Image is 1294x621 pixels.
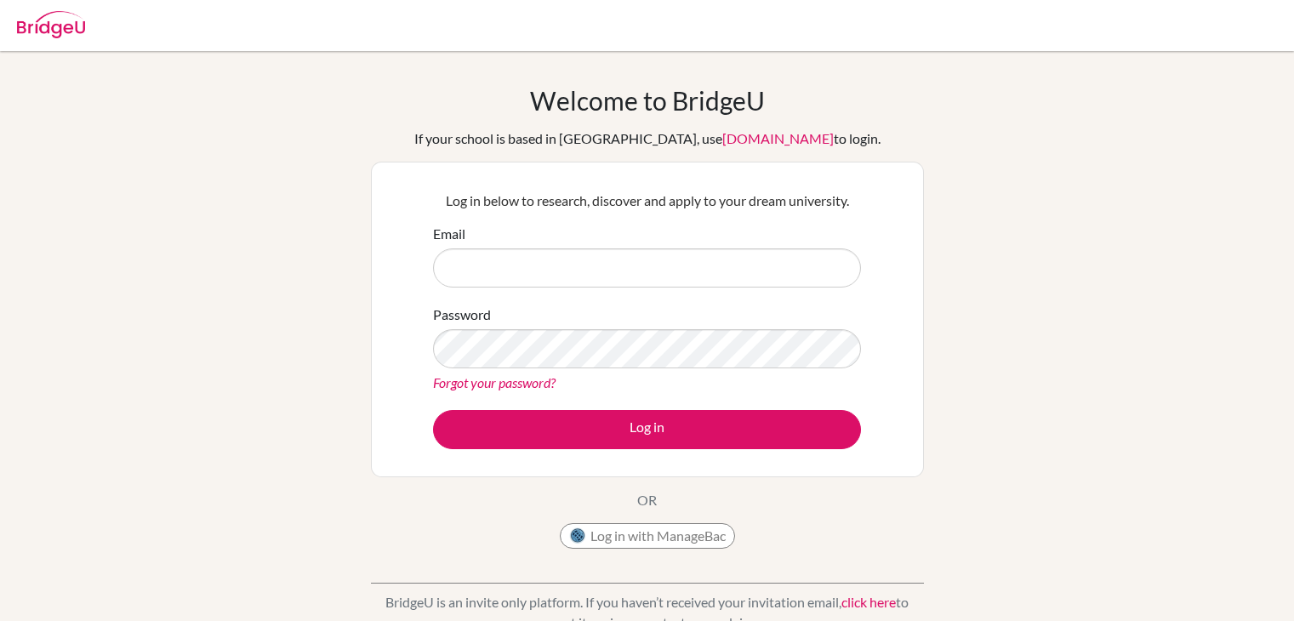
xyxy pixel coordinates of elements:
h1: Welcome to BridgeU [530,85,765,116]
button: Log in [433,410,861,449]
button: Log in with ManageBac [560,523,735,549]
p: Log in below to research, discover and apply to your dream university. [433,191,861,211]
a: click here [841,594,896,610]
p: OR [637,490,657,510]
label: Email [433,224,465,244]
img: Bridge-U [17,11,85,38]
a: Forgot your password? [433,374,556,390]
div: If your school is based in [GEOGRAPHIC_DATA], use to login. [414,128,881,149]
a: [DOMAIN_NAME] [722,130,834,146]
label: Password [433,305,491,325]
